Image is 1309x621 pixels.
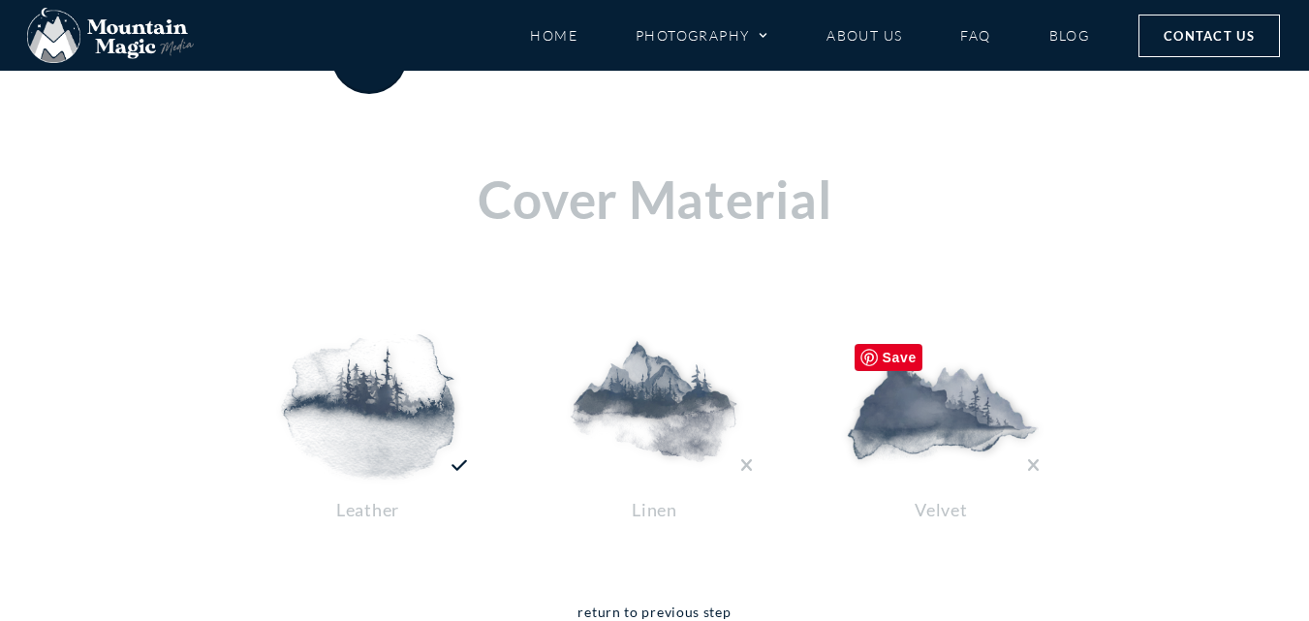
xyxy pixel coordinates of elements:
h2: Cover Material [74,171,1236,228]
a: Photography [636,18,768,52]
a: FAQ [960,18,990,52]
span: Contact Us [1164,25,1255,47]
p: Leather [252,495,484,525]
a: Home [530,18,577,52]
p: Velvet [826,495,1058,525]
a: Blog [1049,18,1090,52]
nav: Menu [530,18,1090,52]
span: Save [855,344,923,371]
a: Contact Us [1138,15,1280,57]
p: Linen [539,495,771,525]
img: Mountain Magic Media photography logo Crested Butte Photographer [27,8,194,64]
a: About Us [826,18,902,52]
